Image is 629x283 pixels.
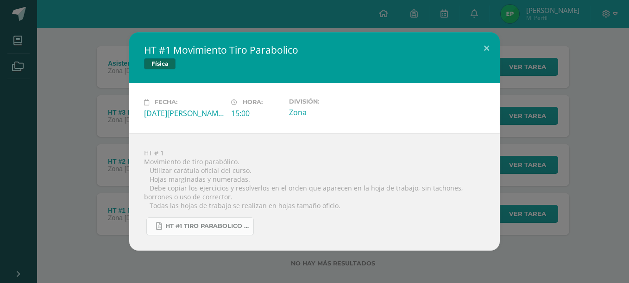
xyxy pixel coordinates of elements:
div: HT # 1 Movimiento de tiro parabólico.  Utilizar carátula oficial del curso.  Hojas marginadas y... [129,133,500,251]
div: [DATE][PERSON_NAME] [144,108,224,118]
div: 15:00 [231,108,282,118]
a: HT #1 tiro parabolico 4U.pdf [146,217,254,235]
span: HT #1 tiro parabolico 4U.pdf [165,222,249,230]
label: División: [289,98,369,105]
h2: HT #1 Movimiento Tiro Parabolico [144,43,485,56]
span: Fecha: [155,99,177,106]
span: Física [144,58,176,69]
div: Zona [289,107,369,117]
span: Hora: [243,99,263,106]
button: Close (Esc) [473,32,500,64]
